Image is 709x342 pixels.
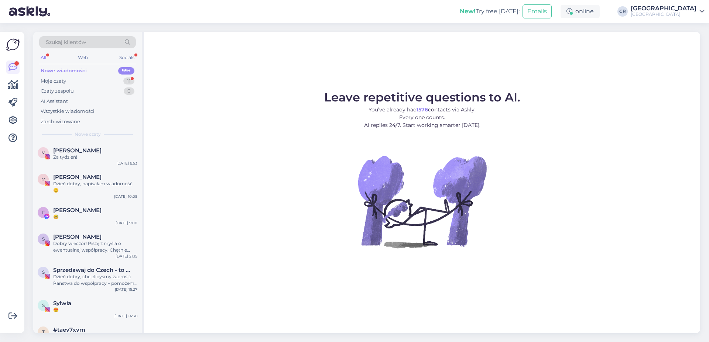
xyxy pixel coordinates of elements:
[46,38,86,46] span: Szukaj klientów
[53,240,137,253] div: Dobry wieczór! Piszę z myślą o ewentualnej współpracy. Chętnie przygotuję materiały w ramach poby...
[53,234,102,240] span: Sylwia Tomczak
[76,53,89,62] div: Web
[39,53,48,62] div: All
[356,135,489,268] img: No Chat active
[42,329,45,335] span: t
[324,90,520,104] span: Leave repetitive questions to AI.
[114,313,137,319] div: [DATE] 14:38
[75,131,101,138] span: Nowe czaty
[53,327,85,333] span: #taev7xvm
[6,38,20,52] img: Askly Logo
[417,106,428,113] b: 1576
[42,269,45,275] span: S
[53,174,102,180] span: Monika Kowalewska
[53,147,102,154] span: Małgorzata K
[41,176,45,182] span: M
[460,8,476,15] b: New!
[53,214,137,220] div: 😅
[53,300,71,307] span: Sylwia
[42,210,45,215] span: Г
[53,207,102,214] span: Галина Попова
[41,77,66,85] div: Moje czaty
[53,273,137,287] div: Dzień dobry, chcielibyśmy zaprosić Państwa do współpracy – pomożemy dotrzeć do czeskich i [DEMOGR...
[53,154,137,160] div: Za tydzień!
[617,6,628,17] div: CR
[123,77,134,85] div: 11
[53,307,137,313] div: 😍
[118,67,134,75] div: 99+
[324,106,520,129] p: You’ve already had contacts via Askly. Every one counts. AI replies 24/7. Start working smarter [...
[115,287,137,292] div: [DATE] 15:27
[631,6,705,17] a: [GEOGRAPHIC_DATA][GEOGRAPHIC_DATA]
[561,5,600,18] div: online
[41,108,95,115] div: Wszystkie wiadomości
[631,6,696,11] div: [GEOGRAPHIC_DATA]
[42,303,45,308] span: S
[116,253,137,259] div: [DATE] 21:15
[41,118,80,125] div: Zarchiwizowane
[114,194,137,199] div: [DATE] 10:05
[41,98,68,105] div: AI Assistant
[41,150,45,155] span: M
[53,267,130,273] span: Sprzedawaj do Czech - to proste!
[118,53,136,62] div: Socials
[460,7,520,16] div: Try free [DATE]:
[124,87,134,95] div: 0
[53,180,137,194] div: Dzień dobry, napisałam wiadomość 😊
[116,160,137,166] div: [DATE] 8:53
[523,4,552,18] button: Emails
[41,87,74,95] div: Czaty zespołu
[42,236,45,242] span: S
[41,67,87,75] div: Nowe wiadomości
[116,220,137,226] div: [DATE] 9:00
[631,11,696,17] div: [GEOGRAPHIC_DATA]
